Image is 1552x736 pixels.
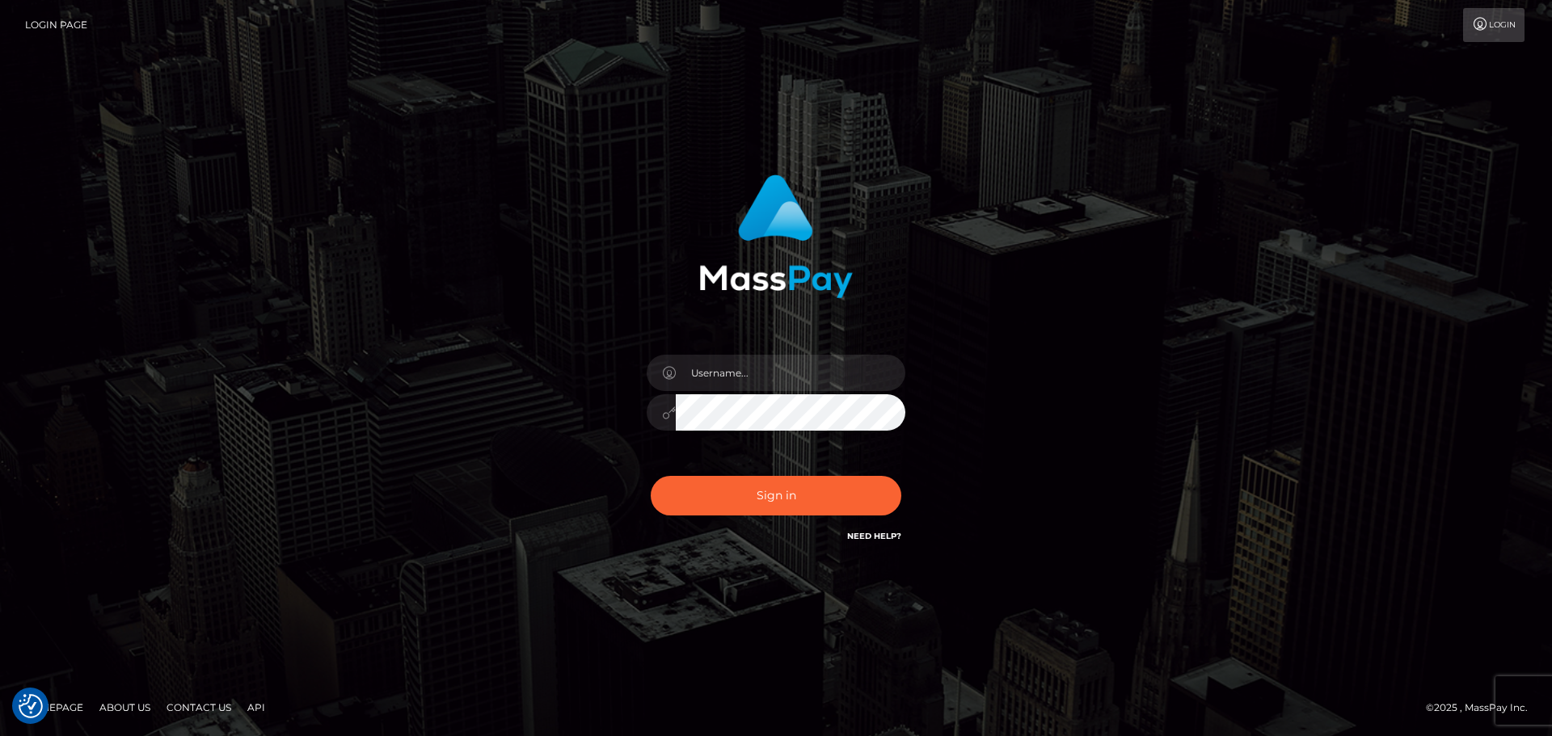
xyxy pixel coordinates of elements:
[19,694,43,718] img: Revisit consent button
[160,695,238,720] a: Contact Us
[19,694,43,718] button: Consent Preferences
[651,476,901,515] button: Sign in
[1463,8,1525,42] a: Login
[25,8,87,42] a: Login Page
[241,695,272,720] a: API
[18,695,90,720] a: Homepage
[676,355,905,391] input: Username...
[699,175,853,298] img: MassPay Login
[1426,699,1540,717] div: © 2025 , MassPay Inc.
[93,695,157,720] a: About Us
[847,531,901,541] a: Need Help?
